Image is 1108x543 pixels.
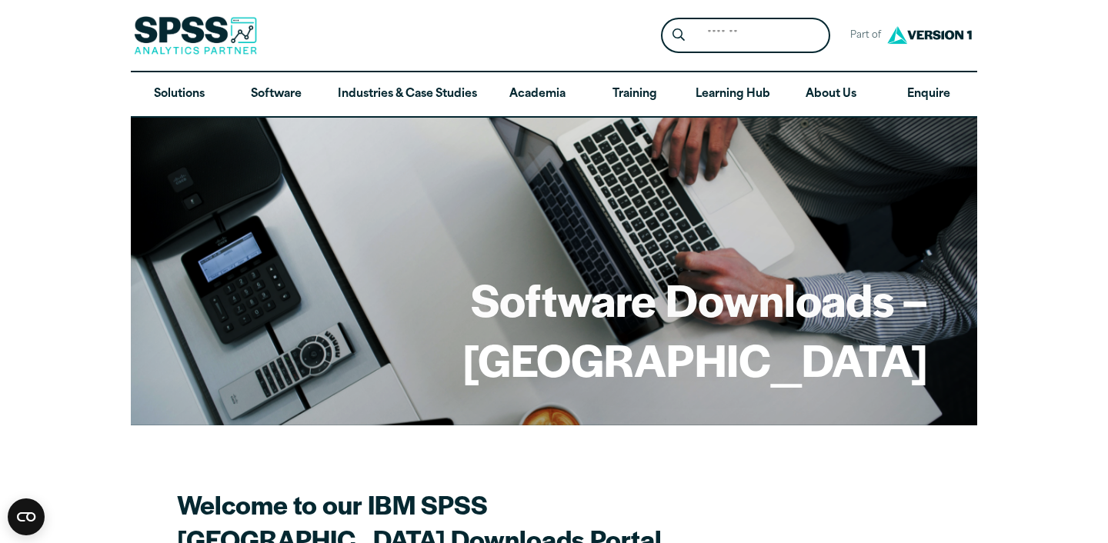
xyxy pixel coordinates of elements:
button: Search magnifying glass icon [665,22,693,50]
a: Enquire [880,72,977,117]
nav: Desktop version of site main menu [131,72,977,117]
img: SPSS Analytics Partner [134,16,257,55]
a: Training [586,72,683,117]
a: Software [228,72,325,117]
a: About Us [783,72,879,117]
button: Open CMP widget [8,498,45,535]
a: Solutions [131,72,228,117]
span: Part of [843,25,883,47]
svg: Search magnifying glass icon [672,28,685,42]
a: Learning Hub [683,72,783,117]
a: Industries & Case Studies [325,72,489,117]
img: Version1 Logo [883,21,976,49]
a: Academia [489,72,586,117]
h1: Software Downloads – [GEOGRAPHIC_DATA] [180,269,928,388]
form: Site Header Search Form [661,18,830,54]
